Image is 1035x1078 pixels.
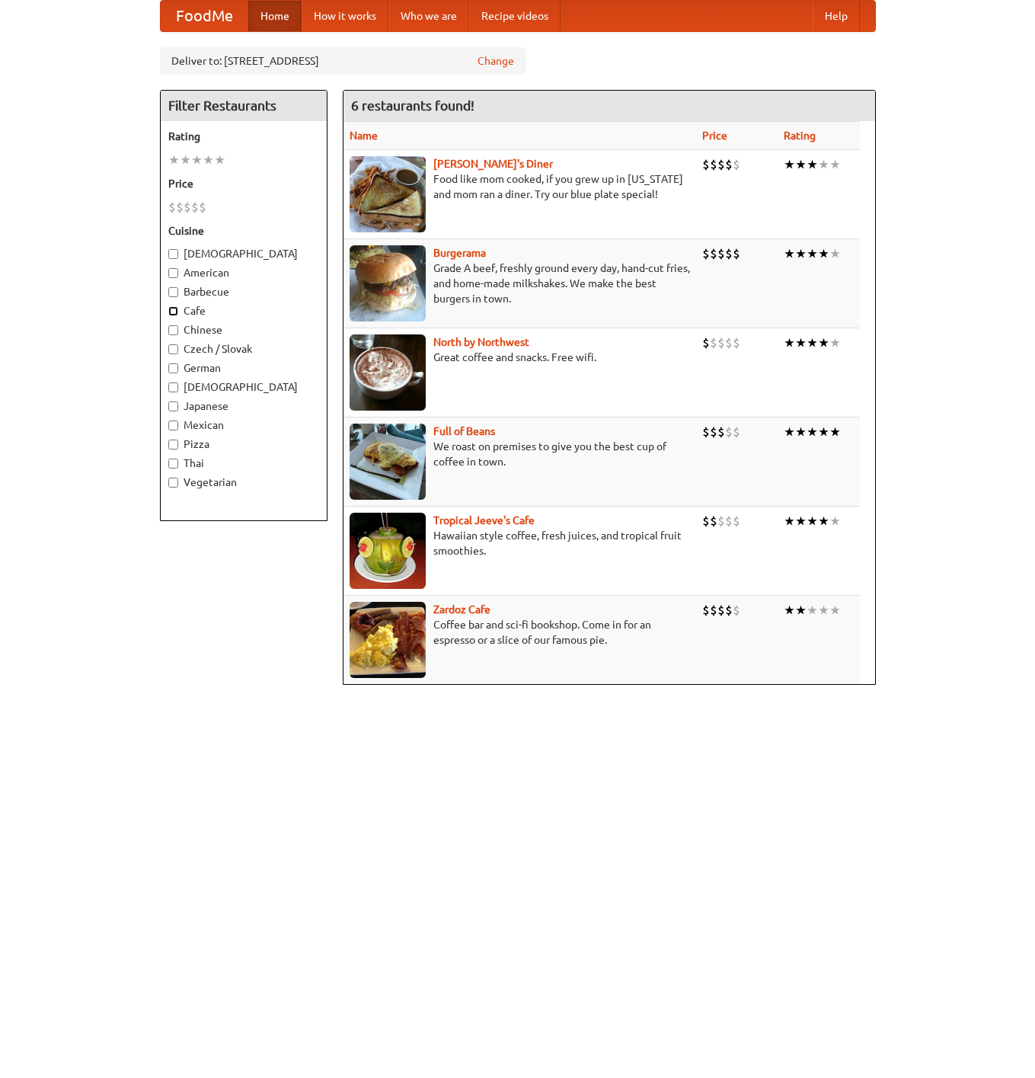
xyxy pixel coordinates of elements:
[168,268,178,278] input: American
[350,130,378,142] a: Name
[168,265,319,280] label: American
[795,156,807,173] li: ★
[350,156,426,232] img: sallys.jpg
[818,424,829,440] li: ★
[807,424,818,440] li: ★
[350,350,690,365] p: Great coffee and snacks. Free wifi.
[433,158,553,170] a: [PERSON_NAME]'s Diner
[433,425,495,437] a: Full of Beans
[702,156,710,173] li: $
[702,602,710,619] li: $
[433,603,490,616] a: Zardoz Cafe
[784,513,795,529] li: ★
[710,156,717,173] li: $
[733,245,740,262] li: $
[168,401,178,411] input: Japanese
[302,1,388,31] a: How it works
[180,152,191,168] li: ★
[350,513,426,589] img: jeeves.jpg
[733,602,740,619] li: $
[710,424,717,440] li: $
[807,245,818,262] li: ★
[725,245,733,262] li: $
[350,261,690,306] p: Grade A beef, freshly ground every day, hand-cut fries, and home-made milkshakes. We make the bes...
[168,287,178,297] input: Barbecue
[433,514,535,526] a: Tropical Jeeve's Cafe
[433,247,486,259] b: Burgerama
[818,513,829,529] li: ★
[168,344,178,354] input: Czech / Slovak
[433,336,529,348] a: North by Northwest
[702,130,727,142] a: Price
[168,322,319,337] label: Chinese
[702,334,710,351] li: $
[818,334,829,351] li: ★
[248,1,302,31] a: Home
[168,199,176,216] li: $
[214,152,225,168] li: ★
[168,382,178,392] input: [DEMOGRAPHIC_DATA]
[784,602,795,619] li: ★
[725,513,733,529] li: $
[168,459,178,469] input: Thai
[191,199,199,216] li: $
[168,379,319,395] label: [DEMOGRAPHIC_DATA]
[784,156,795,173] li: ★
[807,156,818,173] li: ★
[478,53,514,69] a: Change
[702,513,710,529] li: $
[829,424,841,440] li: ★
[350,171,690,202] p: Food like mom cooked, if you grew up in [US_STATE] and mom ran a diner. Try our blue plate special!
[717,513,725,529] li: $
[717,424,725,440] li: $
[168,325,178,335] input: Chinese
[795,513,807,529] li: ★
[160,47,525,75] div: Deliver to: [STREET_ADDRESS]
[807,602,818,619] li: ★
[168,417,319,433] label: Mexican
[168,363,178,373] input: German
[168,306,178,316] input: Cafe
[829,513,841,529] li: ★
[168,246,319,261] label: [DEMOGRAPHIC_DATA]
[350,439,690,469] p: We roast on premises to give you the best cup of coffee in town.
[795,245,807,262] li: ★
[168,437,319,452] label: Pizza
[350,424,426,500] img: beans.jpg
[168,152,180,168] li: ★
[717,245,725,262] li: $
[717,334,725,351] li: $
[813,1,860,31] a: Help
[176,199,184,216] li: $
[733,424,740,440] li: $
[168,475,319,490] label: Vegetarian
[168,341,319,357] label: Czech / Slovak
[818,156,829,173] li: ★
[829,602,841,619] li: ★
[168,440,178,449] input: Pizza
[807,334,818,351] li: ★
[168,421,178,430] input: Mexican
[807,513,818,529] li: ★
[469,1,561,31] a: Recipe videos
[350,617,690,648] p: Coffee bar and sci-fi bookshop. Come in for an espresso or a slice of our famous pie.
[795,334,807,351] li: ★
[350,602,426,678] img: zardoz.jpg
[184,199,191,216] li: $
[161,91,327,121] h4: Filter Restaurants
[829,334,841,351] li: ★
[725,156,733,173] li: $
[818,245,829,262] li: ★
[725,334,733,351] li: $
[725,424,733,440] li: $
[168,360,319,376] label: German
[168,303,319,318] label: Cafe
[350,528,690,558] p: Hawaiian style coffee, fresh juices, and tropical fruit smoothies.
[725,602,733,619] li: $
[350,334,426,411] img: north.jpg
[168,249,178,259] input: [DEMOGRAPHIC_DATA]
[710,602,717,619] li: $
[168,456,319,471] label: Thai
[168,284,319,299] label: Barbecue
